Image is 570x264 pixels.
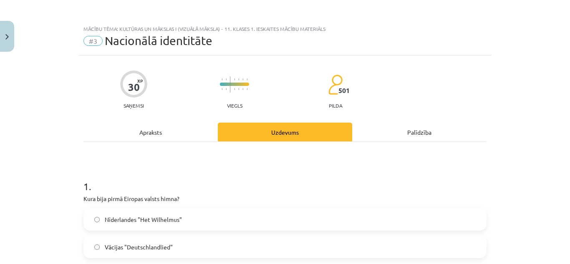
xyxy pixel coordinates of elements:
img: icon-short-line-57e1e144782c952c97e751825c79c345078a6d821885a25fce030b3d8c18986b.svg [234,78,235,80]
div: Palīdzība [352,123,487,141]
img: icon-short-line-57e1e144782c952c97e751825c79c345078a6d821885a25fce030b3d8c18986b.svg [238,78,239,80]
span: Nacionālā identitāte [105,34,212,48]
img: icon-short-line-57e1e144782c952c97e751825c79c345078a6d821885a25fce030b3d8c18986b.svg [222,88,222,90]
img: icon-short-line-57e1e144782c952c97e751825c79c345078a6d821885a25fce030b3d8c18986b.svg [242,78,243,80]
input: Vācijas "Deutschlandlied" [94,244,100,250]
span: Nīderlandes "Het Wilhelmus" [105,215,182,224]
img: icon-short-line-57e1e144782c952c97e751825c79c345078a6d821885a25fce030b3d8c18986b.svg [247,78,247,80]
span: #3 [83,36,103,46]
div: Uzdevums [218,123,352,141]
div: Mācību tēma: Kultūras un mākslas i (vizuālā māksla) - 11. klases 1. ieskaites mācību materiāls [83,26,487,32]
input: Nīderlandes "Het Wilhelmus" [94,217,100,222]
h1: 1 . [83,166,487,192]
img: icon-short-line-57e1e144782c952c97e751825c79c345078a6d821885a25fce030b3d8c18986b.svg [234,88,235,90]
div: 30 [128,81,140,93]
p: Saņemsi [120,103,147,108]
p: pilda [329,103,342,108]
p: Kura bija pirmā Eiropas valsts himna? [83,194,487,203]
span: Vācijas "Deutschlandlied" [105,243,173,251]
span: 501 [338,87,350,94]
p: Viegls [227,103,242,108]
img: icon-short-line-57e1e144782c952c97e751825c79c345078a6d821885a25fce030b3d8c18986b.svg [242,88,243,90]
img: icon-long-line-d9ea69661e0d244f92f715978eff75569469978d946b2353a9bb055b3ed8787d.svg [230,76,231,93]
img: students-c634bb4e5e11cddfef0936a35e636f08e4e9abd3cc4e673bd6f9a4125e45ecb1.svg [328,74,343,95]
img: icon-short-line-57e1e144782c952c97e751825c79c345078a6d821885a25fce030b3d8c18986b.svg [247,88,247,90]
img: icon-short-line-57e1e144782c952c97e751825c79c345078a6d821885a25fce030b3d8c18986b.svg [238,88,239,90]
img: icon-close-lesson-0947bae3869378f0d4975bcd49f059093ad1ed9edebbc8119c70593378902aed.svg [5,34,9,40]
img: icon-short-line-57e1e144782c952c97e751825c79c345078a6d821885a25fce030b3d8c18986b.svg [222,78,222,80]
span: XP [137,78,143,83]
div: Apraksts [83,123,218,141]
